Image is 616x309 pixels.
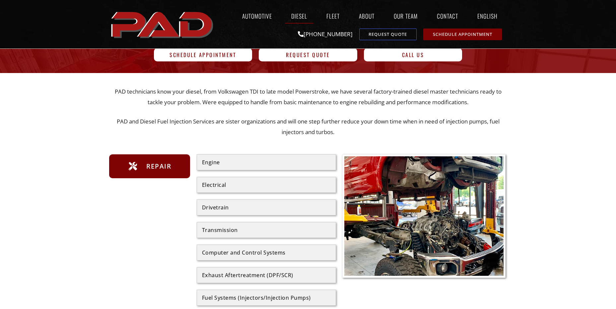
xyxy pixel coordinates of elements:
[236,8,278,24] a: Automotive
[202,272,331,278] div: Exhaust Aftertreatment (DPF/SCR)
[433,32,492,37] span: Schedule Appointment
[145,161,171,172] span: Repair
[202,250,331,255] div: Computer and Control Systems
[298,30,353,38] a: [PHONE_NUMBER]
[353,8,381,24] a: About
[344,156,504,276] img: A truck in a repair shop with its cab lifted off the frame, exposing the engine, transmission, an...
[387,8,424,24] a: Our Team
[286,52,330,57] span: Request Quote
[402,52,424,57] span: Call Us
[109,6,217,42] a: pro automotive and diesel home page
[109,6,217,42] img: The image shows the word "PAD" in bold, red, uppercase letters with a slight shadow effect.
[359,29,417,40] a: request a service or repair quote
[109,116,507,138] p: PAD and Diesel Fuel Injection Services are sister organizations and will one step further reduce ...
[202,160,331,165] div: Engine
[285,8,313,24] a: Diesel
[471,8,507,24] a: English
[202,295,331,300] div: Fuel Systems (Injectors/Injection Pumps)
[431,8,464,24] a: Contact
[259,48,357,61] a: Request Quote
[202,227,331,233] div: Transmission
[170,52,236,57] span: Schedule Appointment
[320,8,346,24] a: Fleet
[364,48,462,61] a: Call Us
[109,86,507,108] p: PAD technicians know your diesel, from Volkswagen TDI to late model Powerstroke, we have several ...
[202,205,331,210] div: Drivetrain
[369,32,407,37] span: Request Quote
[154,48,252,61] a: Schedule Appointment
[423,29,502,40] a: schedule repair or service appointment
[217,8,507,24] nav: Menu
[202,182,331,188] div: Electrical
